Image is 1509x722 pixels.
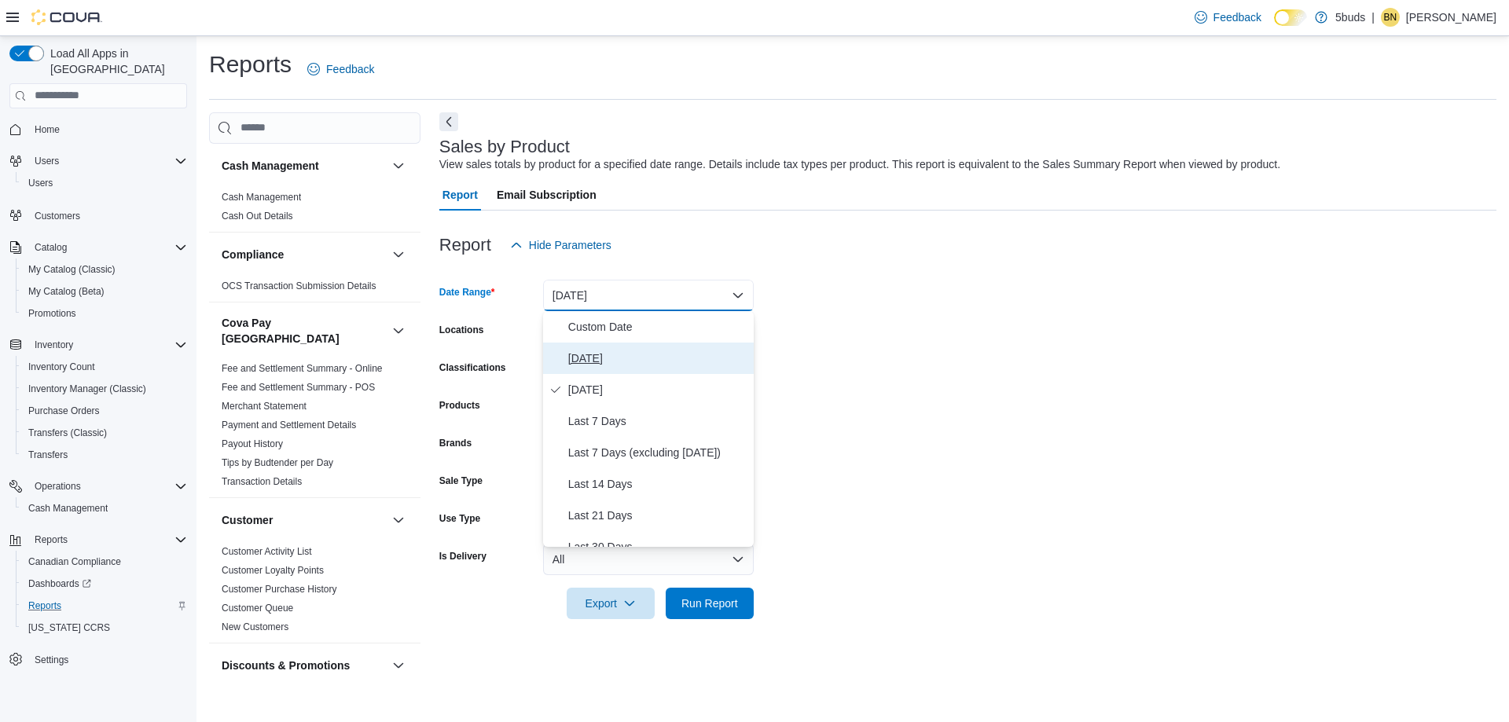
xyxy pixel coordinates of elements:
button: My Catalog (Beta) [16,280,193,302]
h3: Discounts & Promotions [222,658,350,673]
a: Inventory Count [22,357,101,376]
span: Cash Management [22,499,187,518]
a: My Catalog (Beta) [22,282,111,301]
span: Users [28,177,53,189]
button: Catalog [3,236,193,258]
button: Customer [222,512,386,528]
span: Operations [28,477,187,496]
div: Customer [209,542,420,643]
span: Reports [22,596,187,615]
button: All [543,544,754,575]
button: Users [3,150,193,172]
a: Cash Management [22,499,114,518]
p: 5buds [1335,8,1365,27]
button: Inventory Count [16,356,193,378]
span: [DATE] [568,380,747,399]
button: Operations [3,475,193,497]
button: Cash Management [16,497,193,519]
a: Customer Activity List [222,546,312,557]
span: Inventory [28,335,187,354]
button: Inventory Manager (Classic) [16,378,193,400]
label: Brands [439,437,472,449]
span: Settings [28,650,187,669]
div: Benjamin Nuesca [1381,8,1400,27]
span: Report [442,179,478,211]
span: Transfers (Classic) [28,427,107,439]
button: Reports [16,595,193,617]
button: Compliance [222,247,386,262]
a: Tips by Budtender per Day [222,457,333,468]
span: My Catalog (Classic) [28,263,116,276]
span: Feedback [326,61,374,77]
button: Run Report [666,588,754,619]
span: OCS Transaction Submission Details [222,280,376,292]
button: Canadian Compliance [16,551,193,573]
span: [DATE] [568,349,747,368]
span: Customer Activity List [222,545,312,558]
span: Last 14 Days [568,475,747,493]
a: New Customers [222,621,288,632]
span: Export [576,588,645,619]
a: Payout History [222,438,283,449]
a: Purchase Orders [22,401,106,420]
span: Purchase Orders [28,405,100,417]
span: Custom Date [568,317,747,336]
a: [US_STATE] CCRS [22,618,116,637]
span: Transfers [28,449,68,461]
span: Promotions [22,304,187,323]
span: Transfers (Classic) [22,423,187,442]
span: Inventory Manager (Classic) [22,379,187,398]
label: Date Range [439,286,495,299]
a: Dashboards [16,573,193,595]
span: Settings [35,654,68,666]
span: New Customers [222,621,288,633]
button: [US_STATE] CCRS [16,617,193,639]
span: Feedback [1213,9,1261,25]
button: Inventory [28,335,79,354]
a: Feedback [1188,2,1268,33]
a: Canadian Compliance [22,552,127,571]
a: Dashboards [22,574,97,593]
a: Fee and Settlement Summary - POS [222,382,375,393]
span: [US_STATE] CCRS [28,621,110,634]
h3: Customer [222,512,273,528]
span: Dashboards [22,574,187,593]
span: Last 21 Days [568,506,747,525]
span: Fee and Settlement Summary - Online [222,362,383,375]
a: Customer Loyalty Points [222,565,324,576]
a: Customer Queue [222,603,293,614]
img: Cova [31,9,102,25]
span: Customer Purchase History [222,583,337,596]
button: Cash Management [389,156,408,175]
a: Settings [28,651,75,669]
button: Catalog [28,238,73,257]
h3: Report [439,236,491,255]
span: Load All Apps in [GEOGRAPHIC_DATA] [44,46,187,77]
span: Transaction Details [222,475,302,488]
span: Last 7 Days (excluding [DATE]) [568,443,747,462]
button: Home [3,118,193,141]
h1: Reports [209,49,292,80]
span: Reports [28,599,61,612]
input: Dark Mode [1274,9,1307,26]
span: Reports [35,533,68,546]
span: My Catalog (Beta) [22,282,187,301]
button: Transfers (Classic) [16,422,193,444]
span: Cash Management [28,502,108,515]
span: Customers [35,210,80,222]
div: Select listbox [543,311,754,547]
button: Export [567,588,655,619]
button: Reports [3,529,193,551]
a: Customer Purchase History [222,584,337,595]
button: Cash Management [222,158,386,174]
button: Promotions [16,302,193,324]
p: | [1371,8,1375,27]
span: Inventory Manager (Classic) [28,383,146,395]
span: Washington CCRS [22,618,187,637]
span: Inventory Count [22,357,187,376]
a: Feedback [301,53,380,85]
label: Use Type [439,512,480,525]
button: My Catalog (Classic) [16,258,193,280]
div: Compliance [209,277,420,302]
span: Customers [28,205,187,225]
